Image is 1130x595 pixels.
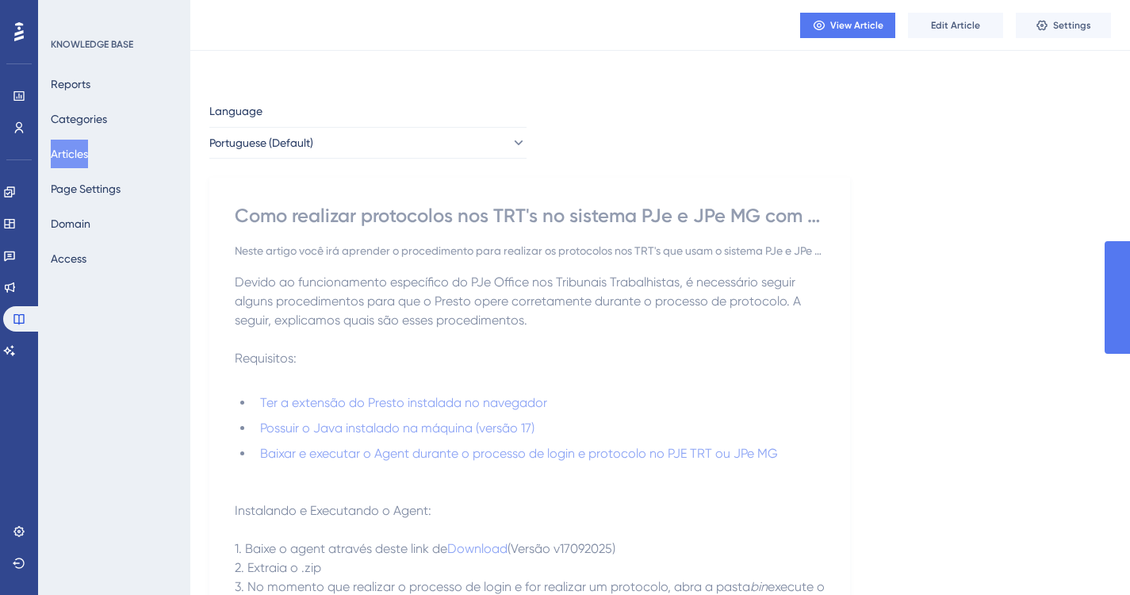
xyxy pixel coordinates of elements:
[209,127,527,159] button: Portuguese (Default)
[235,351,297,366] span: Requisitos:
[51,105,107,133] button: Categories
[447,541,508,556] a: Download
[260,420,534,436] a: Possuir o Java instalado na máquina (versão 17)
[51,175,121,203] button: Page Settings
[51,140,88,168] button: Articles
[235,579,750,594] span: 3. No momento que realizar o processo de login e for realizar um protocolo, abra a pasta
[235,203,825,228] div: Como realizar protocolos nos TRT's no sistema PJe e JPe MG com o Presto
[51,209,90,238] button: Domain
[1053,19,1091,32] span: Settings
[235,241,825,260] div: Neste artigo você irá aprender o procedimento para realizar os protocolos nos TRT's que usam o si...
[51,70,90,98] button: Reports
[235,274,804,328] span: Devido ao funcionamento específico do PJe Office nos Tribunais Trabalhistas, é necessário seguir ...
[1016,13,1111,38] button: Settings
[51,244,86,273] button: Access
[235,541,447,556] span: 1. Baixe o agent através deste link de
[1063,532,1111,580] iframe: UserGuiding AI Assistant Launcher
[209,102,262,121] span: Language
[209,133,313,152] span: Portuguese (Default)
[235,560,321,575] span: 2. Extraia o .zip
[51,38,133,51] div: KNOWLEDGE BASE
[508,541,615,556] span: (Versão v17092025)
[235,503,431,518] span: Instalando e Executando o Agent:
[830,19,883,32] span: View Article
[800,13,895,38] button: View Article
[908,13,1003,38] button: Edit Article
[750,579,768,594] em: bin
[260,395,547,410] a: Ter a extensão do Presto instalada no navegador
[260,446,778,461] a: Baixar e executar o Agent durante o processo de login e protocolo no PJE TRT ou JPe MG
[931,19,980,32] span: Edit Article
